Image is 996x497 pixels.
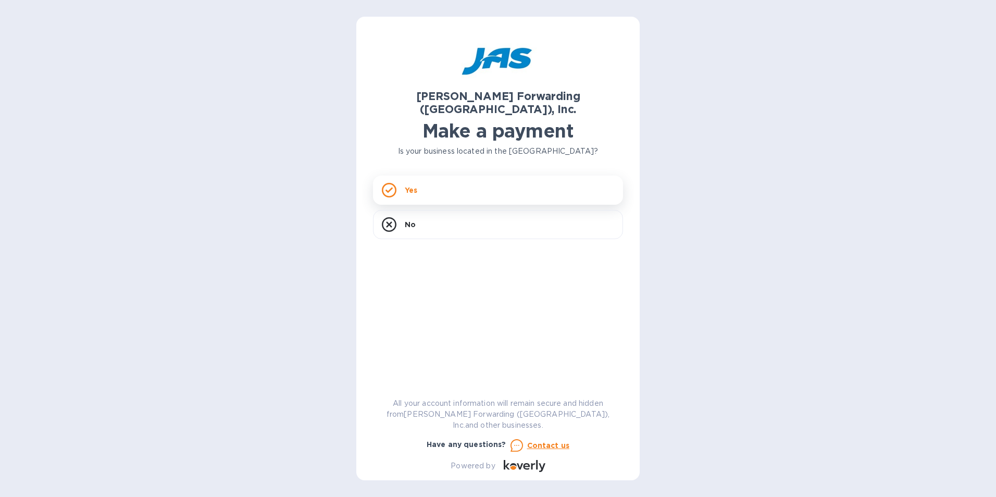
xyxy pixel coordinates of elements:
[405,185,417,195] p: Yes
[451,461,495,471] p: Powered by
[416,90,580,116] b: [PERSON_NAME] Forwarding ([GEOGRAPHIC_DATA]), Inc.
[373,398,623,431] p: All your account information will remain secure and hidden from [PERSON_NAME] Forwarding ([GEOGRA...
[405,219,416,230] p: No
[527,441,570,450] u: Contact us
[427,440,506,449] b: Have any questions?
[373,120,623,142] h1: Make a payment
[373,146,623,157] p: Is your business located in the [GEOGRAPHIC_DATA]?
